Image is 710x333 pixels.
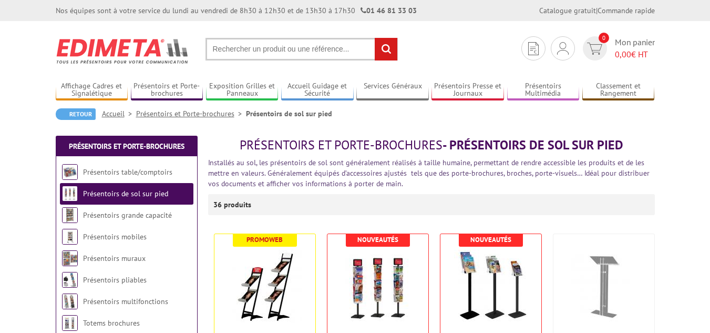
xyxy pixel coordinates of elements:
[83,167,172,177] a: Présentoirs table/comptoirs
[83,232,147,241] a: Présentoirs mobiles
[240,137,443,153] span: Présentoirs et Porte-brochures
[582,82,655,99] a: Classement et Rangement
[356,82,429,99] a: Services Généraux
[246,108,332,119] li: Présentoirs de sol sur pied
[539,6,596,15] a: Catalogue gratuit
[587,43,602,55] img: devis rapide
[580,36,655,60] a: devis rapide 0 Mon panier 0,00€ HT
[246,235,283,244] b: Promoweb
[615,49,631,59] span: 0,00
[56,82,128,99] a: Affichage Cadres et Signalétique
[431,82,504,99] a: Présentoirs Presse et Journaux
[598,6,655,15] a: Commande rapide
[62,207,78,223] img: Présentoirs grande capacité
[615,48,655,60] span: € HT
[557,42,569,55] img: devis rapide
[62,186,78,201] img: Présentoirs de sol sur pied
[615,36,655,60] span: Mon panier
[375,38,397,60] input: rechercher
[131,82,203,99] a: Présentoirs et Porte-brochures
[136,109,246,118] a: Présentoirs et Porte-brochures
[69,142,184,151] a: Présentoirs et Porte-brochures
[83,189,168,198] a: Présentoirs de sol sur pied
[454,250,528,324] img: Présentoirs pour brochures multicases sur pied NOIR A4, A5, 1/3 A4 Portraits transparents en plex...
[228,250,302,323] img: Présentoirs NOIR sur pieds inclinés pour brochures, documents
[213,194,253,215] p: 36 produits
[56,108,96,120] a: Retour
[281,82,354,99] a: Accueil Guidage et Sécurité
[56,5,417,16] div: Nos équipes sont à votre service du lundi au vendredi de 8h30 à 12h30 et de 13h30 à 17h30
[361,6,417,15] strong: 01 46 81 33 03
[599,33,609,43] span: 0
[507,82,580,99] a: Présentoirs Multimédia
[62,229,78,245] img: Présentoirs mobiles
[56,32,190,70] img: Edimeta
[208,138,655,152] h1: - Présentoirs de sol sur pied
[208,158,650,188] font: Installés au sol, les présentoirs de sol sont généralement réalisés à taille humaine, permettant ...
[341,250,415,324] img: Présentoirs pour brochure sur pied NOIR double-faces A4, A5, 1/3 A4
[102,109,136,118] a: Accueil
[567,250,641,324] img: Pupitres de conférence plexiglass-cristal
[528,42,539,55] img: devis rapide
[62,250,78,266] img: Présentoirs muraux
[205,38,398,60] input: Rechercher un produit ou une référence...
[62,164,78,180] img: Présentoirs table/comptoirs
[206,82,279,99] a: Exposition Grilles et Panneaux
[470,235,511,244] b: Nouveautés
[357,235,398,244] b: Nouveautés
[83,254,146,263] a: Présentoirs muraux
[539,5,655,16] div: |
[83,210,172,220] a: Présentoirs grande capacité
